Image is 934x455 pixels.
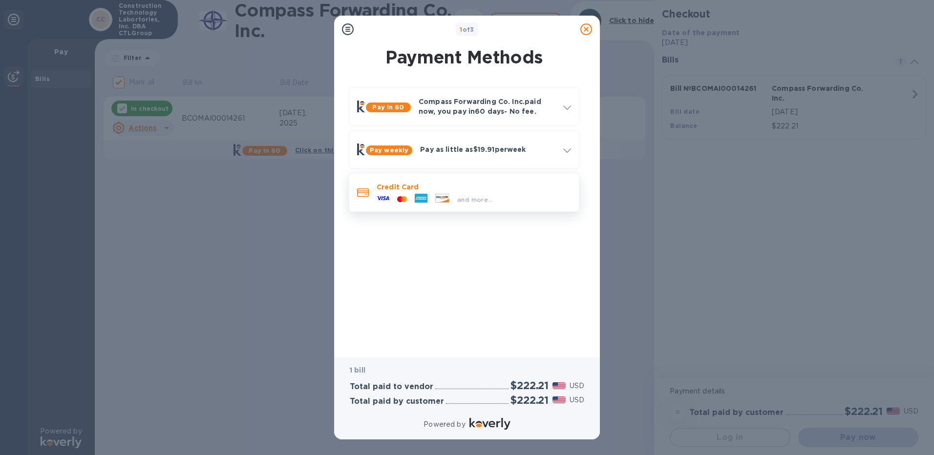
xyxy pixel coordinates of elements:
[372,103,404,111] b: Pay in 60
[570,381,584,391] p: USD
[347,47,581,67] h1: Payment Methods
[350,366,365,374] b: 1 bill
[510,394,549,406] h2: $222.21
[570,395,584,405] p: USD
[457,196,493,203] span: and more...
[420,145,555,154] p: Pay as little as $19.91 per week
[552,396,566,403] img: USD
[460,26,474,33] b: of 3
[370,146,408,154] b: Pay weekly
[419,97,555,116] p: Compass Forwarding Co. Inc. paid now, you pay in 60 days - No fee.
[552,382,566,389] img: USD
[460,26,462,33] span: 1
[350,397,444,406] h3: Total paid by customer
[350,382,433,392] h3: Total paid to vendor
[377,182,571,192] p: Credit Card
[469,418,510,430] img: Logo
[510,379,549,392] h2: $222.21
[424,419,465,430] p: Powered by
